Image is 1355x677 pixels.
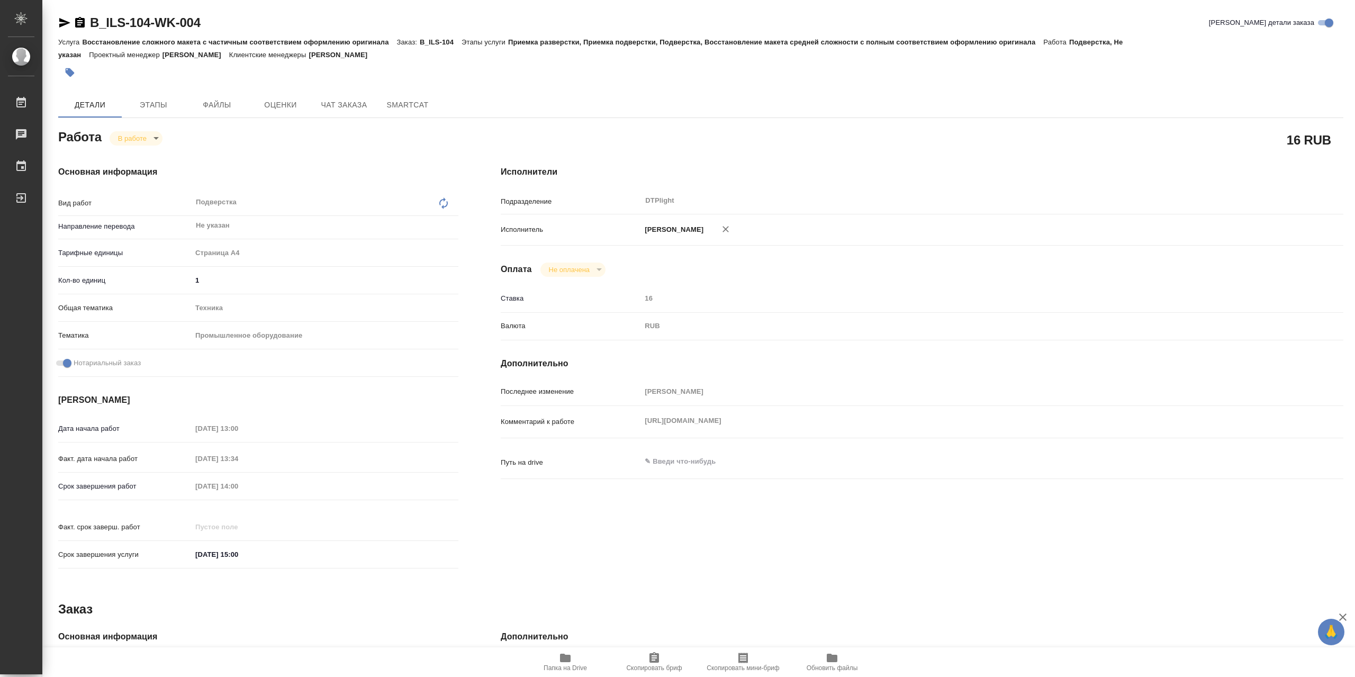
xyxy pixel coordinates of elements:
button: Удалить исполнителя [714,218,737,241]
p: Работа [1043,38,1069,46]
p: Дата начала работ [58,423,192,434]
p: Клиентские менеджеры [229,51,309,59]
span: Скопировать мини-бриф [707,664,779,672]
div: Страница А4 [192,244,458,262]
p: Тематика [58,330,192,341]
p: Комментарий к работе [501,417,641,427]
p: Направление перевода [58,221,192,232]
span: [PERSON_NAME] детали заказа [1209,17,1314,28]
div: RUB [641,317,1273,335]
p: Тарифные единицы [58,248,192,258]
span: Оценки [255,98,306,112]
span: 🙏 [1322,621,1340,643]
h2: 16 RUB [1287,131,1331,149]
p: [PERSON_NAME] [641,224,703,235]
p: Вид работ [58,198,192,209]
span: Файлы [192,98,242,112]
p: Срок завершения работ [58,481,192,492]
input: Пустое поле [192,421,284,436]
p: Факт. дата начала работ [58,454,192,464]
input: Пустое поле [192,479,284,494]
h4: Основная информация [58,630,458,643]
input: Пустое поле [192,519,284,535]
div: В работе [540,263,606,277]
a: B_ILS-104-WK-004 [90,15,201,30]
button: Папка на Drive [521,647,610,677]
button: Скопировать ссылку [74,16,86,29]
div: В работе [110,131,162,146]
div: Техника [192,299,458,317]
p: Срок завершения услуги [58,549,192,560]
h4: Исполнители [501,166,1343,178]
p: Восстановление сложного макета с частичным соответствием оформлению оригинала [82,38,396,46]
input: ✎ Введи что-нибудь [192,547,284,562]
p: Путь на drive [501,457,641,468]
button: Не оплачена [546,265,593,274]
input: Пустое поле [641,384,1273,399]
h4: [PERSON_NAME] [58,394,458,407]
p: Заказ: [397,38,420,46]
button: В работе [115,134,150,143]
input: Пустое поле [641,291,1273,306]
p: Исполнитель [501,224,641,235]
textarea: [URL][DOMAIN_NAME] [641,412,1273,430]
button: 🙏 [1318,619,1344,645]
span: SmartCat [382,98,433,112]
button: Скопировать мини-бриф [699,647,788,677]
span: Скопировать бриф [626,664,682,672]
span: Детали [65,98,115,112]
span: Чат заказа [319,98,369,112]
button: Добавить тэг [58,61,82,84]
button: Скопировать ссылку для ЯМессенджера [58,16,71,29]
p: Подразделение [501,196,641,207]
p: Проектный менеджер [89,51,162,59]
span: Папка на Drive [544,664,587,672]
button: Обновить файлы [788,647,877,677]
span: Обновить файлы [807,664,858,672]
p: Последнее изменение [501,386,641,397]
h4: Дополнительно [501,630,1343,643]
button: Скопировать бриф [610,647,699,677]
h2: Работа [58,127,102,146]
p: Факт. срок заверш. работ [58,522,192,532]
p: Этапы услуги [462,38,508,46]
p: [PERSON_NAME] [162,51,229,59]
h4: Оплата [501,263,532,276]
p: Валюта [501,321,641,331]
p: Кол-во единиц [58,275,192,286]
p: B_ILS-104 [420,38,462,46]
input: Пустое поле [192,451,284,466]
h4: Дополнительно [501,357,1343,370]
p: Ставка [501,293,641,304]
h2: Заказ [58,601,93,618]
input: ✎ Введи что-нибудь [192,273,458,288]
p: [PERSON_NAME] [309,51,375,59]
span: Этапы [128,98,179,112]
div: Промышленное оборудование [192,327,458,345]
h4: Основная информация [58,166,458,178]
p: Приемка разверстки, Приемка подверстки, Подверстка, Восстановление макета средней сложности с пол... [508,38,1043,46]
p: Услуга [58,38,82,46]
p: Общая тематика [58,303,192,313]
span: Нотариальный заказ [74,358,141,368]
